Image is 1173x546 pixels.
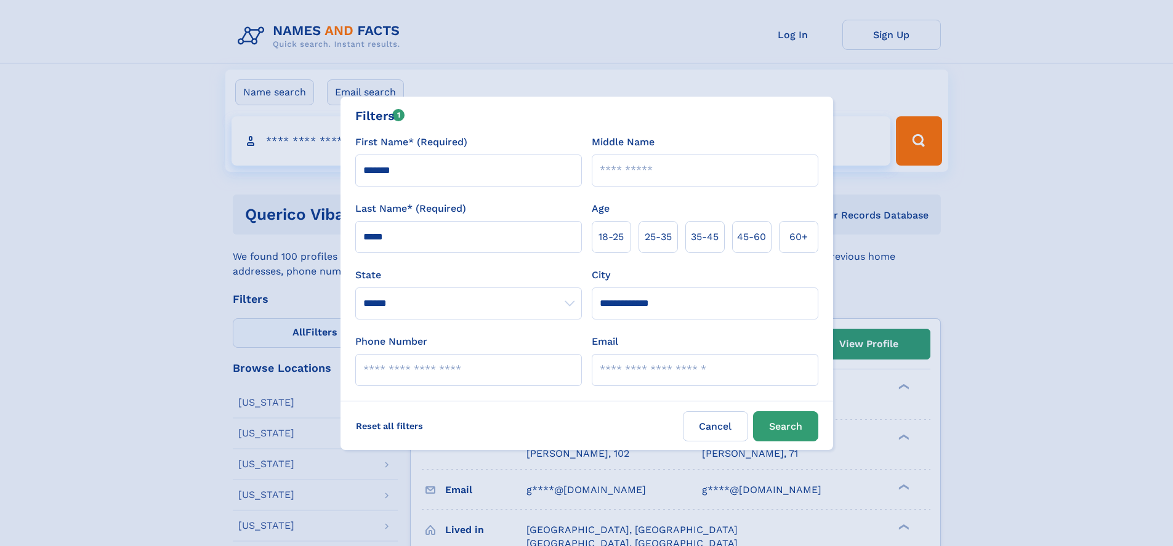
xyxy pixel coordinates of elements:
label: City [592,268,610,283]
label: Email [592,334,618,349]
span: 60+ [789,230,808,244]
span: 35‑45 [691,230,719,244]
button: Search [753,411,818,441]
label: First Name* (Required) [355,135,467,150]
div: Filters [355,106,405,125]
span: 25‑35 [645,230,672,244]
label: Age [592,201,610,216]
span: 18‑25 [599,230,624,244]
label: Middle Name [592,135,655,150]
label: Phone Number [355,334,427,349]
label: Last Name* (Required) [355,201,466,216]
label: Cancel [683,411,748,441]
label: Reset all filters [348,411,431,441]
label: State [355,268,582,283]
span: 45‑60 [737,230,766,244]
